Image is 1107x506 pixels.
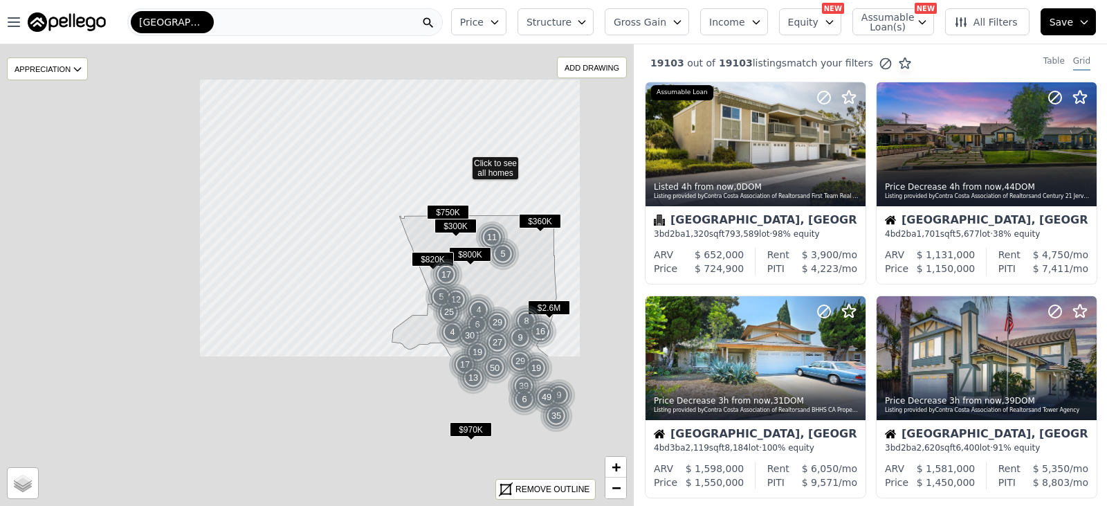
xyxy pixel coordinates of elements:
div: Price [885,476,908,489]
div: Listing provided by Contra Costa Association of Realtors and Tower Agency [885,406,1090,415]
span: $ 6,050 [802,463,839,474]
div: 13 [457,361,490,395]
time: 2025-09-22 00:13 [949,396,1002,406]
div: Price [885,262,908,275]
div: ARV [654,248,673,262]
div: 19 [520,352,553,385]
div: Assumable Loan [651,85,713,100]
span: $ 1,581,000 [917,463,976,474]
a: Price Decrease 4h from now,44DOMListing provided byContra Costa Association of Realtorsand Centur... [876,82,1096,284]
div: 30 [453,319,486,352]
span: Assumable Loan(s) [861,12,906,32]
img: g1.png [542,379,576,412]
button: All Filters [945,8,1030,35]
span: [GEOGRAPHIC_DATA]-[GEOGRAPHIC_DATA]-[GEOGRAPHIC_DATA] [139,15,205,29]
div: /mo [785,476,857,489]
div: Rent [767,462,789,476]
div: /mo [1016,262,1088,275]
div: REMOVE OUTLINE [515,483,589,496]
div: Listing provided by Contra Costa Association of Realtors and Century 21 Jervis & Associates [885,192,1090,201]
div: Price [654,262,677,275]
div: [GEOGRAPHIC_DATA], [GEOGRAPHIC_DATA] [885,215,1088,228]
div: 27 [481,326,514,359]
div: 3 bd 2 ba sqft lot · 98% equity [654,228,857,240]
span: $ 1,150,000 [917,263,976,274]
div: 50 [477,350,513,386]
div: 29 [504,345,537,378]
a: Zoom in [605,457,626,478]
span: Gross Gain [614,15,666,29]
div: 8 [510,305,543,338]
img: g1.png [504,345,538,378]
div: /mo [1021,248,1088,262]
img: g1.png [508,383,542,416]
img: Pellego [28,12,106,32]
div: Rent [998,248,1021,262]
a: Price Decrease 3h from now,39DOMListing provided byContra Costa Association of Realtorsand Tower ... [876,296,1096,498]
div: 6 [508,383,541,416]
div: 17 [430,258,463,291]
div: Listed , 0 DOM [654,181,859,192]
span: $ 7,411 [1033,263,1070,274]
div: ADD DRAWING [558,57,626,78]
span: All Filters [954,15,1018,29]
div: /mo [785,262,857,275]
span: $ 1,450,000 [917,477,976,488]
img: g1.png [530,381,564,414]
img: g1.png [425,280,459,314]
img: g1.png [520,352,553,385]
span: $ 1,550,000 [686,477,744,488]
div: 5 [425,280,458,314]
div: 29 [481,306,514,339]
div: 11 [475,221,509,254]
span: $750K [427,205,469,219]
span: $ 3,900 [802,249,839,260]
div: ARV [654,462,673,476]
span: $ 724,900 [695,263,744,274]
time: 2025-09-22 00:47 [681,182,734,192]
a: Layers [8,468,38,498]
img: g1.png [504,321,538,354]
span: $360K [519,214,561,228]
div: Price Decrease , 31 DOM [654,395,859,406]
div: Price Decrease , 39 DOM [885,395,1090,406]
span: $ 9,571 [802,477,839,488]
div: [GEOGRAPHIC_DATA], [GEOGRAPHIC_DATA] [654,215,857,228]
div: out of listings [634,56,912,71]
span: $ 4,223 [802,263,839,274]
div: $800K [449,247,491,267]
span: $2.6M [528,300,570,315]
div: $820K [412,252,454,272]
span: Price [460,15,484,29]
span: 6,400 [955,443,979,453]
img: g1.png [432,296,466,329]
div: 9 [542,379,576,412]
button: Gross Gain [605,8,689,35]
img: g1.png [540,399,574,433]
div: Listing provided by Contra Costa Association of Realtors and First Team Real Estate [GEOGRAPHIC_D... [654,192,859,201]
span: 2,119 [686,443,709,453]
div: Table [1043,55,1065,71]
div: 19 [461,336,494,369]
img: g1.png [481,306,515,339]
button: Structure [518,8,594,35]
span: 5,677 [955,229,979,239]
img: g1.png [453,319,487,352]
div: Price Decrease , 44 DOM [885,181,1090,192]
span: + [612,458,621,476]
div: 4 [436,316,469,349]
img: g1.png [436,316,470,349]
img: g1.png [462,293,496,327]
div: /mo [789,462,857,476]
a: Price Decrease 3h from now,31DOMListing provided byContra Costa Association of Realtorsand BHHS C... [645,296,865,498]
img: g1.png [430,258,464,291]
img: g1.png [507,370,541,403]
img: g1.png [475,221,509,254]
img: g1.png [448,348,482,381]
div: [GEOGRAPHIC_DATA], [GEOGRAPHIC_DATA] [885,428,1088,442]
div: Price [654,476,677,489]
div: 4 bd 3 ba sqft lot · 100% equity [654,442,857,453]
button: Equity [779,8,841,35]
button: Assumable Loan(s) [852,8,934,35]
div: /mo [1016,476,1088,489]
